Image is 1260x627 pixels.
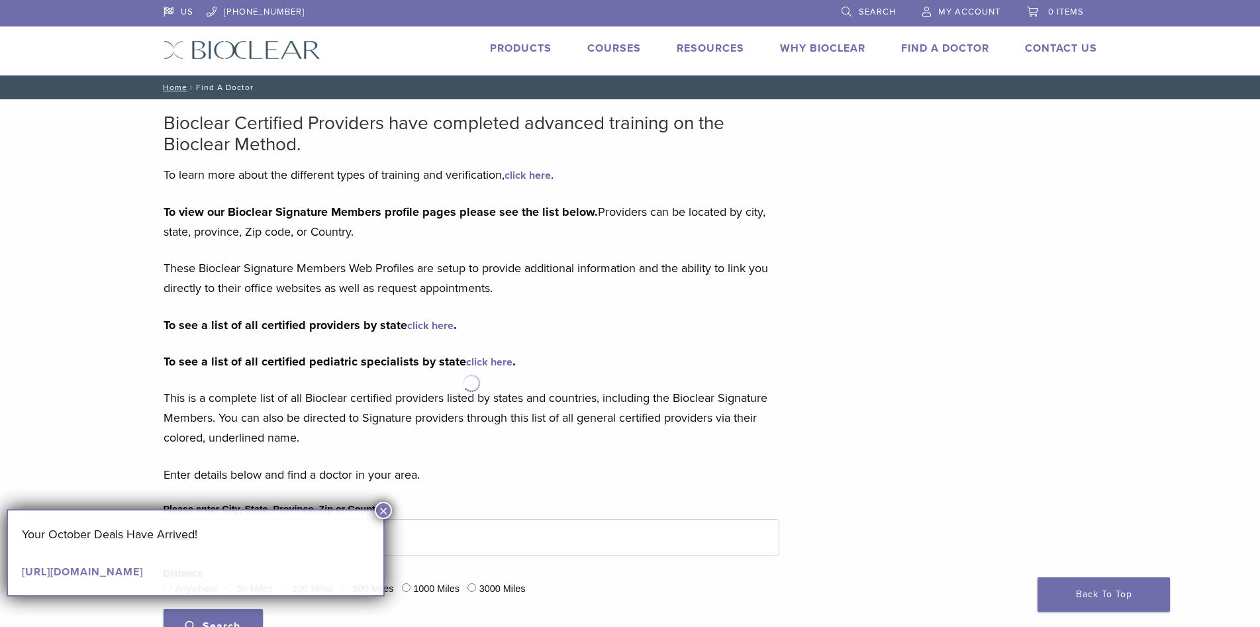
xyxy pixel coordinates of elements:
[780,42,865,55] a: Why Bioclear
[1048,7,1084,17] span: 0 items
[938,7,1000,17] span: My Account
[164,318,457,332] strong: To see a list of all certified providers by state .
[1038,577,1170,612] a: Back To Top
[479,582,526,597] label: 3000 Miles
[164,503,385,517] label: Please enter City, State, Province, Zip or Country
[164,165,779,185] p: To learn more about the different types of training and verification, .
[587,42,641,55] a: Courses
[490,42,552,55] a: Products
[164,388,779,448] p: This is a complete list of all Bioclear certified providers listed by states and countries, inclu...
[187,84,196,91] span: /
[164,465,779,485] p: Enter details below and find a doctor in your area.
[22,565,143,579] a: [URL][DOMAIN_NAME]
[164,202,779,242] p: Providers can be located by city, state, province, Zip code, or Country.
[154,75,1107,99] nav: Find A Doctor
[1025,42,1097,55] a: Contact Us
[413,582,460,597] label: 1000 Miles
[505,169,551,182] a: click here
[375,502,392,519] button: Close
[859,7,896,17] span: Search
[164,258,779,298] p: These Bioclear Signature Members Web Profiles are setup to provide additional information and the...
[901,42,989,55] a: Find A Doctor
[22,524,369,544] p: Your October Deals Have Arrived!
[164,40,320,60] img: Bioclear
[677,42,744,55] a: Resources
[159,83,187,92] a: Home
[466,356,512,369] a: click here
[407,319,454,332] a: click here
[164,113,779,155] h2: Bioclear Certified Providers have completed advanced training on the Bioclear Method.
[164,354,516,369] strong: To see a list of all certified pediatric specialists by state .
[164,205,598,219] strong: To view our Bioclear Signature Members profile pages please see the list below.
